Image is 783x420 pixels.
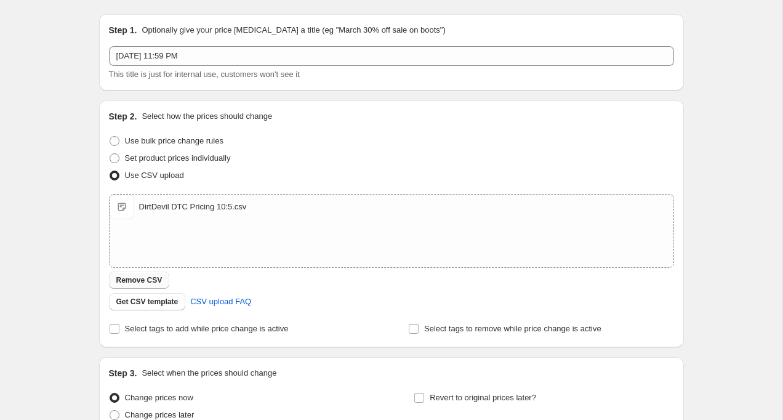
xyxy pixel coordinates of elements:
[109,272,170,289] button: Remove CSV
[424,324,601,333] span: Select tags to remove while price change is active
[109,293,186,310] button: Get CSV template
[116,297,179,307] span: Get CSV template
[125,136,223,145] span: Use bulk price change rules
[109,24,137,36] h2: Step 1.
[116,275,163,285] span: Remove CSV
[125,171,184,180] span: Use CSV upload
[109,46,674,66] input: 30% off holiday sale
[109,110,137,123] h2: Step 2.
[139,201,247,213] div: DirtDevil DTC Pricing 10:5.csv
[430,393,536,402] span: Revert to original prices later?
[142,367,276,379] p: Select when the prices should change
[190,296,251,308] span: CSV upload FAQ
[142,24,445,36] p: Optionally give your price [MEDICAL_DATA] a title (eg "March 30% off sale on boots")
[125,324,289,333] span: Select tags to add while price change is active
[125,393,193,402] span: Change prices now
[142,110,272,123] p: Select how the prices should change
[125,410,195,419] span: Change prices later
[109,70,300,79] span: This title is just for internal use, customers won't see it
[109,367,137,379] h2: Step 3.
[125,153,231,163] span: Set product prices individually
[183,292,259,312] a: CSV upload FAQ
